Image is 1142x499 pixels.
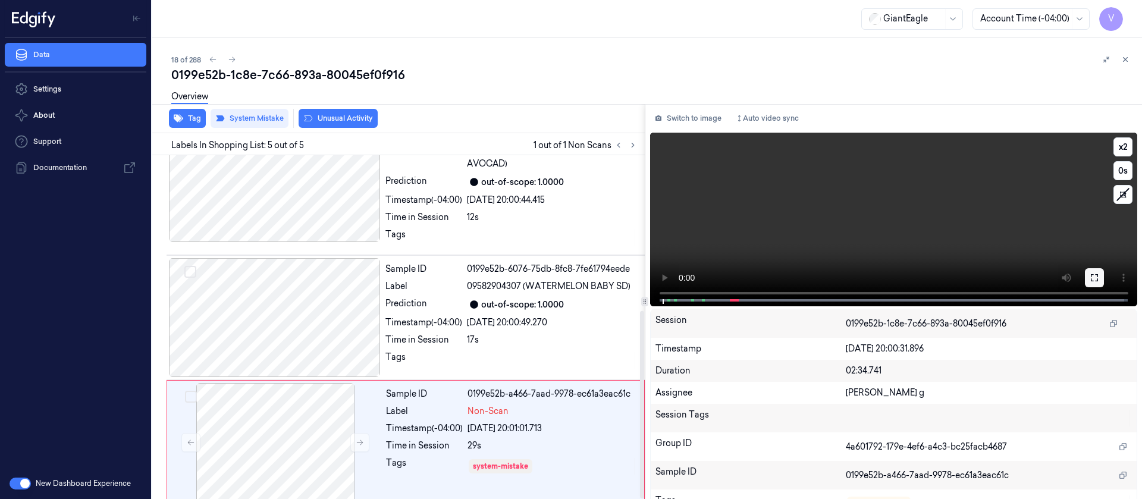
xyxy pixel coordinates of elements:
div: Timestamp (-04:00) [385,316,462,329]
button: 0s [1113,161,1132,180]
button: System Mistake [211,109,288,128]
div: 12s [467,211,638,224]
div: Prediction [385,175,462,189]
button: Toggle Navigation [127,9,146,28]
button: About [5,103,146,127]
button: Auto video sync [731,109,804,128]
div: out-of-scope: 1.0000 [481,176,564,189]
button: Select row [185,391,197,403]
div: Tags [386,457,463,476]
a: Documentation [5,156,146,180]
div: Timestamp (-04:00) [385,194,462,206]
div: Tags [385,351,462,370]
button: Select row [184,266,196,278]
div: Duration [655,365,846,377]
div: 17s [467,334,638,346]
div: [DATE] 20:00:44.415 [467,194,638,206]
div: Time in Session [386,440,463,452]
div: 02:34.741 [846,365,1132,377]
button: Tag [169,109,206,128]
button: V [1099,7,1123,31]
div: Session [655,314,846,333]
div: [DATE] 20:00:31.896 [846,343,1132,355]
span: Labels In Shopping List: 5 out of 5 [171,139,304,152]
div: 0199e52b-1c8e-7c66-893a-80045ef0f916 [171,67,1132,83]
span: 4a601792-179e-4ef6-a4c3-bc25facb4687 [846,441,1007,453]
div: 0199e52b-a466-7aad-9978-ec61a3eac61c [468,388,637,400]
button: x2 [1113,137,1132,156]
span: 03003495842 (BAGGED [PERSON_NAME] AVOCAD) [467,145,638,170]
button: Switch to image [650,109,726,128]
a: Data [5,43,146,67]
div: Prediction [385,297,462,312]
div: Sample ID [386,388,463,400]
div: Time in Session [385,211,462,224]
div: Session Tags [655,409,846,428]
div: 29s [468,440,637,452]
div: Tags [385,228,462,247]
button: Unusual Activity [299,109,378,128]
div: Group ID [655,437,846,456]
a: Settings [5,77,146,101]
div: Label [386,405,463,418]
div: out-of-scope: 1.0000 [481,299,564,311]
div: system-mistake [473,461,528,472]
div: Time in Session [385,334,462,346]
div: Sample ID [655,466,846,485]
div: [PERSON_NAME] g [846,387,1132,399]
div: Label [385,145,462,170]
div: Assignee [655,387,846,399]
span: Non-Scan [468,405,509,418]
div: Timestamp [655,343,846,355]
span: 0199e52b-a466-7aad-9978-ec61a3eac61c [846,469,1009,482]
span: 09582904307 (WATERMELON BABY SD) [467,280,630,293]
div: [DATE] 20:01:01.713 [468,422,637,435]
div: [DATE] 20:00:49.270 [467,316,638,329]
div: Timestamp (-04:00) [386,422,463,435]
a: Overview [171,90,208,104]
div: Label [385,280,462,293]
span: 18 of 288 [171,55,201,65]
a: Support [5,130,146,153]
div: 0199e52b-6076-75db-8fc8-7fe61794eede [467,263,638,275]
div: Sample ID [385,263,462,275]
span: 1 out of 1 Non Scans [534,138,640,152]
span: 0199e52b-1c8e-7c66-893a-80045ef0f916 [846,318,1006,330]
